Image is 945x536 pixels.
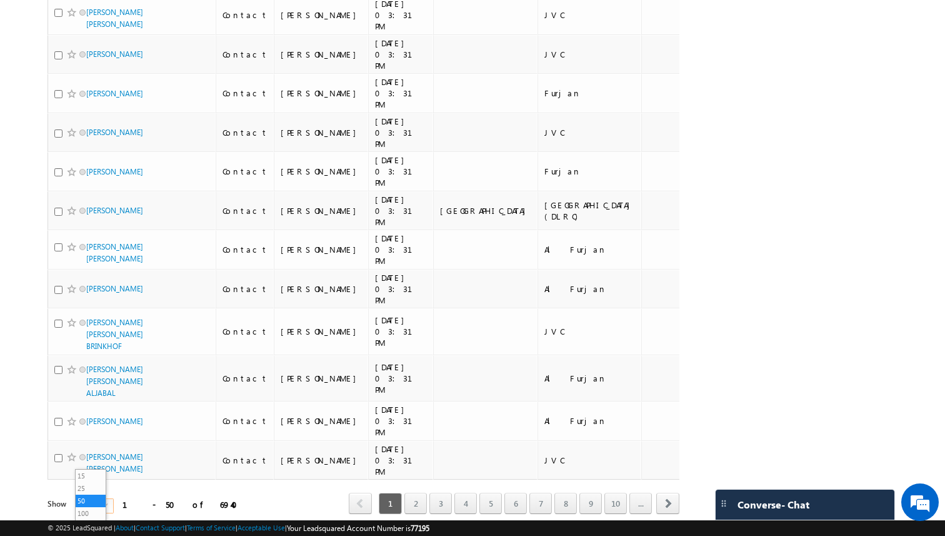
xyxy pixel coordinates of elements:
[222,283,268,295] div: Contact
[375,362,427,395] div: [DATE] 03:31 PM
[281,127,362,138] div: [PERSON_NAME]
[375,116,427,149] div: [DATE] 03:31 PM
[281,283,362,295] div: [PERSON_NAME]
[86,167,143,176] a: [PERSON_NAME]
[440,205,532,216] div: [GEOGRAPHIC_DATA]
[287,523,429,533] span: Your Leadsquared Account Number is
[375,443,427,477] div: [DATE] 03:31 PM
[222,127,268,138] div: Contact
[281,205,362,216] div: [PERSON_NAME]
[86,365,143,398] a: [PERSON_NAME] [PERSON_NAME] ALJABAL
[544,166,636,177] div: Furjan
[237,523,285,532] a: Acceptable Use
[281,88,362,99] div: [PERSON_NAME]
[529,493,552,514] a: 7
[604,493,627,514] a: 10
[222,244,268,255] div: Contact
[579,493,602,514] a: 9
[544,244,636,255] div: Al Furjan
[544,283,636,295] div: Al Furjan
[629,493,652,514] a: ...
[404,493,427,514] a: 2
[222,326,268,337] div: Contact
[86,284,143,293] a: [PERSON_NAME]
[544,88,636,99] div: Furjan
[544,9,636,21] div: JVC
[281,415,362,427] div: [PERSON_NAME]
[86,318,143,351] a: [PERSON_NAME] [PERSON_NAME] BRINKHOF
[544,455,636,466] div: JVC
[86,8,143,29] a: [PERSON_NAME] [PERSON_NAME]
[544,49,636,60] div: JVC
[47,522,429,534] span: © 2025 LeadSquared | | | | |
[375,233,427,266] div: [DATE] 03:31 PM
[504,493,527,514] a: 6
[222,373,268,384] div: Contact
[222,166,268,177] div: Contact
[719,498,729,508] img: carter-drag
[76,482,106,495] li: 25
[656,493,679,514] span: next
[86,417,143,426] a: [PERSON_NAME]
[86,242,143,263] a: [PERSON_NAME] [PERSON_NAME]
[375,272,427,306] div: [DATE] 03:31 PM
[222,415,268,427] div: Contact
[379,493,402,514] span: 1
[375,194,427,228] div: [DATE] 03:31 PM
[656,494,679,514] a: next
[86,128,143,137] a: [PERSON_NAME]
[544,200,636,222] div: [GEOGRAPHIC_DATA] (DLRC)
[103,502,113,508] span: select
[544,326,636,337] div: JVC
[375,154,427,188] div: [DATE] 03:31 PM
[349,494,372,514] a: prev
[122,497,245,512] div: 1 - 50 of 6940
[222,205,268,216] div: Contact
[554,493,577,514] a: 8
[281,166,362,177] div: [PERSON_NAME]
[375,76,427,110] div: [DATE] 03:31 PM
[86,89,143,98] a: [PERSON_NAME]
[544,127,636,138] div: JVC
[281,9,362,21] div: [PERSON_NAME]
[116,523,134,532] a: About
[349,493,372,514] span: prev
[222,88,268,99] div: Contact
[281,326,362,337] div: [PERSON_NAME]
[429,493,452,514] a: 3
[375,315,427,348] div: [DATE] 03:31 PM
[222,49,268,60] div: Contact
[76,507,106,520] li: 100
[76,470,106,482] li: 15
[737,499,809,510] span: Converse - Chat
[544,415,636,427] div: Al Furjan
[411,523,429,533] span: 77195
[76,520,106,532] li: 200
[479,493,502,514] a: 5
[222,455,268,466] div: Contact
[136,523,185,532] a: Contact Support
[86,452,143,473] a: [PERSON_NAME] [PERSON_NAME]
[454,493,477,514] a: 4
[187,523,236,532] a: Terms of Service
[544,373,636,384] div: Al Furjan
[281,373,362,384] div: [PERSON_NAME]
[281,455,362,466] div: [PERSON_NAME]
[222,9,268,21] div: Contact
[86,49,143,59] a: [PERSON_NAME]
[375,404,427,438] div: [DATE] 03:31 PM
[76,495,106,507] li: 50
[281,244,362,255] div: [PERSON_NAME]
[47,498,72,510] div: Show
